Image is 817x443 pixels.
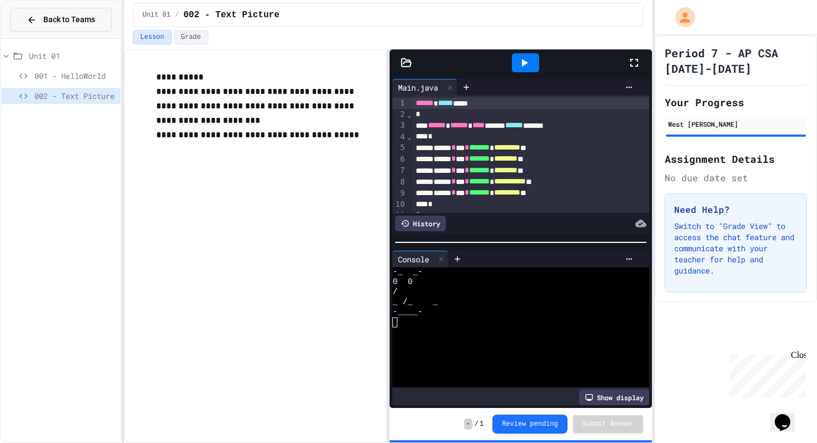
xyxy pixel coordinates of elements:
[664,4,698,30] div: My Account
[392,253,435,265] div: Console
[674,221,798,276] p: Switch to "Grade View" to access the chat feature and communicate with your teacher for help and ...
[492,415,567,434] button: Review pending
[392,109,406,120] div: 2
[725,350,806,397] iframe: chat widget
[392,307,422,317] span: -____-
[10,8,112,32] button: Back to Teams
[668,119,804,129] div: West [PERSON_NAME]
[392,154,406,165] div: 6
[183,8,280,22] span: 002 - Text Picture
[34,70,116,82] span: 001 - HelloWorld
[392,251,449,267] div: Console
[579,390,649,405] div: Show display
[392,132,406,143] div: 4
[392,165,406,176] div: 7
[133,30,171,44] button: Lesson
[392,142,406,153] div: 5
[665,45,807,76] h1: Period 7 - AP CSA [DATE]-[DATE]
[573,415,643,433] button: Submit Answer
[395,216,446,231] div: History
[665,94,807,110] h2: Your Progress
[392,287,397,297] span: /
[770,399,806,432] iframe: chat widget
[665,151,807,167] h2: Assignment Details
[392,98,406,109] div: 1
[392,199,406,210] div: 10
[34,90,116,102] span: 002 - Text Picture
[4,4,77,71] div: Chat with us now!Close
[392,188,406,199] div: 9
[406,132,412,141] span: Fold line
[674,203,798,216] h3: Need Help?
[392,82,444,93] div: Main.java
[392,210,406,221] div: 11
[582,420,634,429] span: Submit Answer
[175,11,179,19] span: /
[142,11,170,19] span: Unit 01
[392,120,406,131] div: 3
[665,171,807,185] div: No due date set
[475,420,479,429] span: /
[43,14,95,26] span: Back to Teams
[392,79,457,96] div: Main.java
[174,30,208,44] button: Grade
[392,267,422,277] span: -_ _-
[392,277,412,287] span: 0 0
[392,177,406,188] div: 8
[392,297,437,307] span: _ /_ _
[29,50,116,62] span: Unit 01
[480,420,484,429] span: 1
[406,110,412,119] span: Fold line
[464,419,472,430] span: -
